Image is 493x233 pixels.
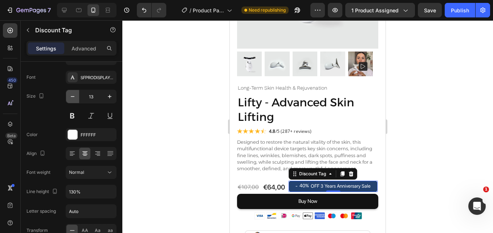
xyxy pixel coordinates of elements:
[27,208,56,214] div: Letter spacing
[451,7,469,14] div: Publish
[27,149,47,159] div: Align
[24,212,31,218] img: @jennleezy
[468,197,486,215] iframe: Intercom live chat
[27,169,50,176] div: Font weight
[137,3,166,17] div: Undo/Redo
[72,45,96,52] p: Advanced
[190,7,191,14] span: /
[7,77,17,83] div: 450
[69,169,84,175] span: Normal
[445,3,475,17] button: Publish
[66,185,116,198] input: Auto
[66,166,117,179] button: Normal
[27,187,59,197] div: Line height
[424,7,436,13] span: Save
[58,212,63,217] img: Verified
[193,7,224,14] span: Product Page - [DATE] 19:58:38
[81,74,115,81] div: SFPRODISPLAYREGULAR
[36,45,56,52] p: Settings
[351,7,399,14] span: 1 product assigned
[345,3,415,17] button: 1 product assigned
[32,212,57,218] span: @jennleezy
[66,205,116,218] input: Auto
[27,131,38,138] div: Color
[5,133,17,139] div: Beta
[418,3,442,17] button: Save
[3,3,54,17] button: 7
[483,187,489,192] span: 1
[35,26,97,34] p: Discount Tag
[249,7,286,13] span: Need republishing
[81,132,115,138] div: FFFFFF
[64,212,131,218] span: and 4,278+ others are using Lifty
[230,20,386,233] iframe: Design area
[48,6,51,15] p: 7
[27,74,36,81] div: Font
[27,91,46,101] div: Size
